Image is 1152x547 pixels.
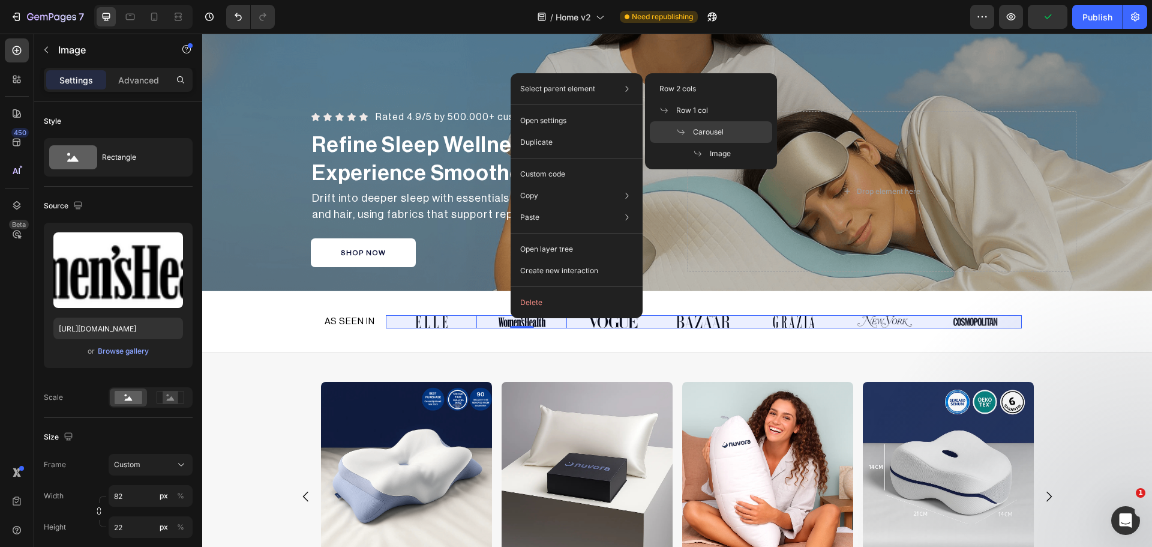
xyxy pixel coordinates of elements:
[79,10,84,24] p: 7
[59,74,93,86] p: Settings
[661,348,832,519] a: Nuvora Orthopedic Knee Pillow
[571,282,613,295] img: gempages_576690581959344994-879adfe9-dbda-4b7c-8f55-7541629ad2a1.png
[177,491,184,501] div: %
[44,116,61,127] div: Style
[87,446,121,480] button: Carousel Back Arrow
[1082,11,1112,23] div: Publish
[830,446,863,480] button: Carousel Next Arrow
[520,137,553,148] p: Duplicate
[1111,506,1140,535] iframe: Intercom live chat
[88,344,95,358] span: or
[520,244,573,255] p: Open layer tree
[213,282,245,295] img: gempages_576690581959344994-baabd7b2-840c-47a1-b441-8e736b97a6e0.png
[5,5,89,29] button: 7
[118,74,159,86] p: Advanced
[119,348,290,519] a: Nuvora Ergo Pillow
[98,346,149,357] div: Browse gallery
[515,292,638,313] button: Delete
[676,105,708,116] span: Row 1 col
[632,11,693,22] span: Need republishing
[693,127,724,138] span: Carousel
[160,491,168,501] div: px
[710,148,731,159] span: Image
[226,5,275,29] div: Undo/Redo
[474,282,528,295] img: gempages_576690581959344994-c6f53dbc-fa36-4c91-bcf4-75477f7100fb.png
[386,282,436,295] img: gempages_576690581959344994-dbdbf7fa-136a-46ab-94d6-6643e4bb67b8.png
[44,459,66,470] label: Frame
[173,489,188,503] button: px
[659,83,696,94] span: Row 2 cols
[1072,5,1123,29] button: Publish
[520,265,598,277] p: Create new interaction
[9,220,29,229] div: Beta
[295,282,344,295] img: gempages_576690581959344994-7139d820-c16c-4627-a714-5d7628adc165.png
[97,345,149,357] button: Browse gallery
[177,522,184,533] div: %
[53,318,183,339] input: https://example.com/image.jpg
[655,153,718,163] div: Drop element here
[109,516,193,538] input: px%
[520,169,565,180] p: Custom code
[102,144,175,171] div: Rectangle
[157,520,171,534] button: %
[44,392,63,403] div: Scale
[44,198,85,214] div: Source
[520,190,538,201] p: Copy
[655,282,710,295] img: gempages_576690581959344994-91d949fd-4723-4098-8f8c-a3b1cbc92335.png
[58,43,160,57] p: Image
[160,522,168,533] div: px
[520,115,566,126] p: Open settings
[44,429,76,446] div: Size
[1136,488,1145,498] span: 1
[44,491,64,501] label: Width
[121,280,175,297] h2: AS SEEN IN
[748,282,799,295] img: gempages_576690581959344994-321b7310-c25a-44f1-a829-994ebc0d3e5f.png
[11,128,29,138] div: 450
[109,454,193,476] button: Custom
[520,212,539,223] p: Paste
[480,348,651,519] a: Nuvora NeckRelief Pillow
[114,459,140,470] span: Custom
[550,11,553,23] span: /
[299,348,470,519] a: Nuvora Silk SleepCase
[173,520,188,534] button: px
[44,522,66,533] label: Height
[556,11,591,23] span: Home v2
[109,485,193,507] input: px%
[157,489,171,503] button: %
[202,34,1152,547] iframe: Design area
[520,83,595,94] p: Select parent element
[53,232,183,308] img: preview-image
